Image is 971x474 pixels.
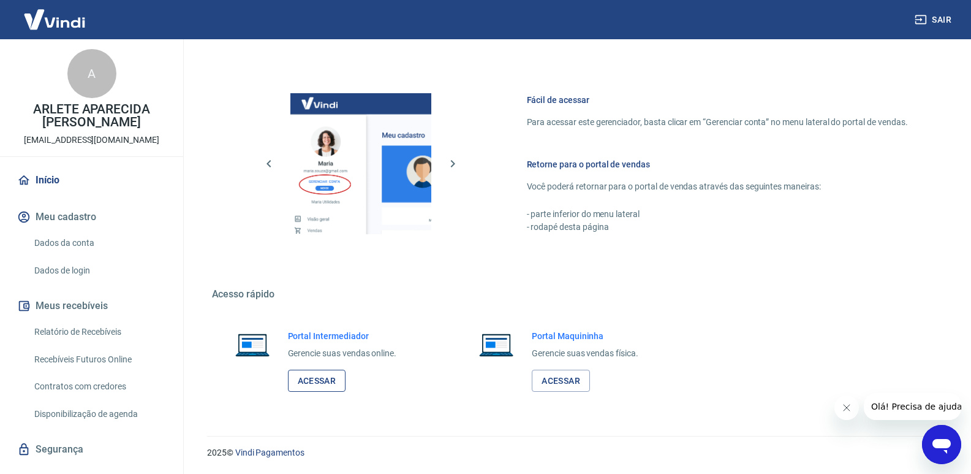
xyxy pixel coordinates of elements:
[10,103,173,129] p: ARLETE APARECIDA [PERSON_NAME]
[15,167,168,194] a: Início
[288,347,397,360] p: Gerencie suas vendas online.
[912,9,956,31] button: Sair
[29,258,168,283] a: Dados de login
[29,402,168,427] a: Disponibilização de agenda
[527,158,908,170] h6: Retorne para o portal de vendas
[527,116,908,129] p: Para acessar este gerenciador, basta clicar em “Gerenciar conta” no menu lateral do portal de ven...
[207,446,942,459] p: 2025 ©
[288,330,397,342] h6: Portal Intermediador
[864,393,961,420] iframe: Mensagem da empresa
[527,180,908,193] p: Você poderá retornar para o portal de vendas através das seguintes maneiras:
[29,347,168,372] a: Recebíveis Futuros Online
[24,134,159,147] p: [EMAIL_ADDRESS][DOMAIN_NAME]
[834,396,859,420] iframe: Fechar mensagem
[227,330,278,359] img: Imagem de um notebook aberto
[15,436,168,463] a: Segurança
[527,221,908,234] p: - rodapé desta página
[922,425,961,464] iframe: Botão para abrir a janela de mensagens
[470,330,522,359] img: Imagem de um notebook aberto
[532,330,638,342] h6: Portal Maquininha
[15,292,168,319] button: Meus recebíveis
[29,231,168,256] a: Dados da conta
[532,347,638,360] p: Gerencie suas vendas física.
[290,93,431,234] img: Imagem da dashboard mostrando o botão de gerenciar conta na sidebar no lado esquerdo
[15,1,94,38] img: Vindi
[288,370,346,392] a: Acessar
[15,204,168,231] button: Meu cadastro
[527,208,908,221] p: - parte inferior do menu lateral
[212,288,937,300] h5: Acesso rápido
[532,370,590,392] a: Acessar
[67,49,116,98] div: A
[527,94,908,106] h6: Fácil de acessar
[235,448,304,457] a: Vindi Pagamentos
[29,319,168,345] a: Relatório de Recebíveis
[7,9,103,18] span: Olá! Precisa de ajuda?
[29,374,168,399] a: Contratos com credores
